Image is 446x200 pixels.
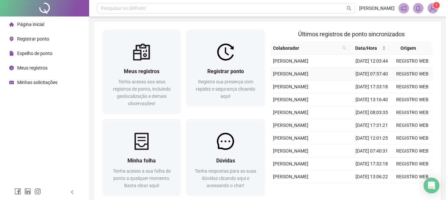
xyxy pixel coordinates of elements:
[273,84,308,89] span: [PERSON_NAME]
[352,132,392,145] td: [DATE] 12:01:25
[24,188,31,195] span: linkedin
[196,79,255,99] span: Registre sua presença com rapidez e segurança clicando aqui!
[347,6,352,11] span: search
[9,51,14,56] span: file
[352,145,392,157] td: [DATE] 07:40:31
[17,51,52,56] span: Espelho de ponto
[428,3,438,13] img: 86159
[9,37,14,41] span: environment
[273,58,308,64] span: [PERSON_NAME]
[435,3,438,8] span: 1
[17,65,48,71] span: Meus registros
[401,5,407,11] span: notification
[273,123,308,128] span: [PERSON_NAME]
[352,170,392,183] td: [DATE] 13:06:22
[9,66,14,70] span: clock-circle
[102,119,181,196] a: Minha folhaTenha acesso a sua folha de ponto a qualquer momento. Basta clicar aqui!
[186,119,265,196] a: DúvidasTenha respostas para as suas dúvidas clicando aqui e acessando o chat!
[207,68,244,74] span: Registrar ponto
[17,36,49,42] span: Registrar ponto
[433,2,440,9] sup: Atualize o seu contato no menu Meus Dados
[17,22,44,27] span: Página inicial
[352,55,392,68] td: [DATE] 12:03:44
[273,110,308,115] span: [PERSON_NAME]
[273,44,340,52] span: Colaborador
[392,68,433,80] td: REGISTRO WEB
[352,106,392,119] td: [DATE] 08:03:35
[102,30,181,114] a: Meus registrosTenha acesso aos seus registros de ponto, incluindo geolocalização e demais observa...
[273,161,308,166] span: [PERSON_NAME]
[359,5,395,12] span: [PERSON_NAME]
[392,55,433,68] td: REGISTRO WEB
[9,80,14,85] span: schedule
[298,31,405,38] span: Últimos registros de ponto sincronizados
[352,80,392,93] td: [DATE] 17:33:18
[15,188,21,195] span: facebook
[273,174,308,179] span: [PERSON_NAME]
[352,183,392,196] td: [DATE] 12:01:55
[352,157,392,170] td: [DATE] 17:32:18
[273,97,308,102] span: [PERSON_NAME]
[424,178,439,193] div: Open Intercom Messenger
[352,93,392,106] td: [DATE] 13:16:40
[127,157,156,164] span: Minha folha
[17,80,57,85] span: Minhas solicitações
[342,46,346,50] span: search
[9,22,14,27] span: home
[392,93,433,106] td: REGISTRO WEB
[195,168,256,188] span: Tenha respostas para as suas dúvidas clicando aqui e acessando o chat!
[273,148,308,154] span: [PERSON_NAME]
[186,30,265,106] a: Registrar pontoRegistre sua presença com rapidez e segurança clicando aqui!
[34,188,41,195] span: instagram
[113,79,171,106] span: Tenha acesso aos seus registros de ponto, incluindo geolocalização e demais observações!
[352,119,392,132] td: [DATE] 17:31:21
[349,42,388,55] th: Data/Hora
[389,42,428,55] th: Origem
[70,190,75,194] span: left
[216,157,235,164] span: Dúvidas
[392,145,433,157] td: REGISTRO WEB
[341,43,348,53] span: search
[124,68,159,74] span: Meus registros
[352,68,392,80] td: [DATE] 07:57:40
[392,157,433,170] td: REGISTRO WEB
[415,5,421,11] span: bell
[352,44,380,52] span: Data/Hora
[392,183,433,196] td: REGISTRO WEB
[392,106,433,119] td: REGISTRO WEB
[392,170,433,183] td: REGISTRO WEB
[392,132,433,145] td: REGISTRO WEB
[392,119,433,132] td: REGISTRO WEB
[273,71,308,76] span: [PERSON_NAME]
[273,135,308,141] span: [PERSON_NAME]
[392,80,433,93] td: REGISTRO WEB
[113,168,171,188] span: Tenha acesso a sua folha de ponto a qualquer momento. Basta clicar aqui!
